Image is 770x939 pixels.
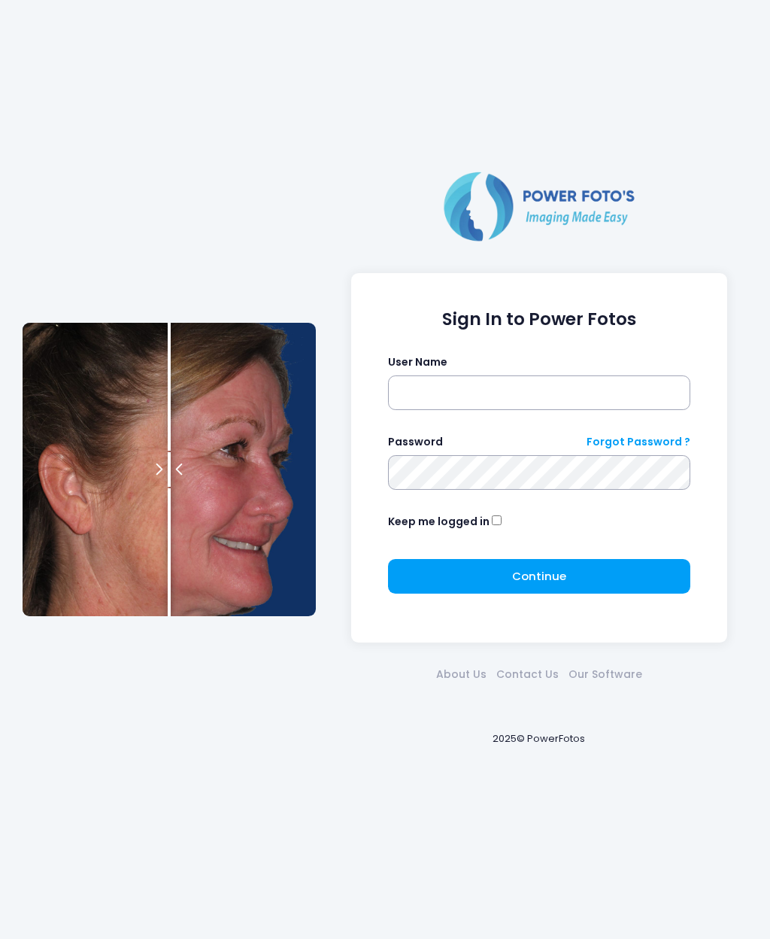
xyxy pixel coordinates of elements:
[331,707,747,771] div: 2025© PowerFotos
[388,434,443,450] label: Password
[388,309,691,330] h1: Sign In to Power Fotos
[512,568,566,584] span: Continue
[491,667,563,682] a: Contact Us
[563,667,647,682] a: Our Software
[388,514,490,530] label: Keep me logged in
[587,434,690,450] a: Forgot Password ?
[438,169,641,244] img: Logo
[388,559,691,594] button: Continue
[388,354,447,370] label: User Name
[431,667,491,682] a: About Us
